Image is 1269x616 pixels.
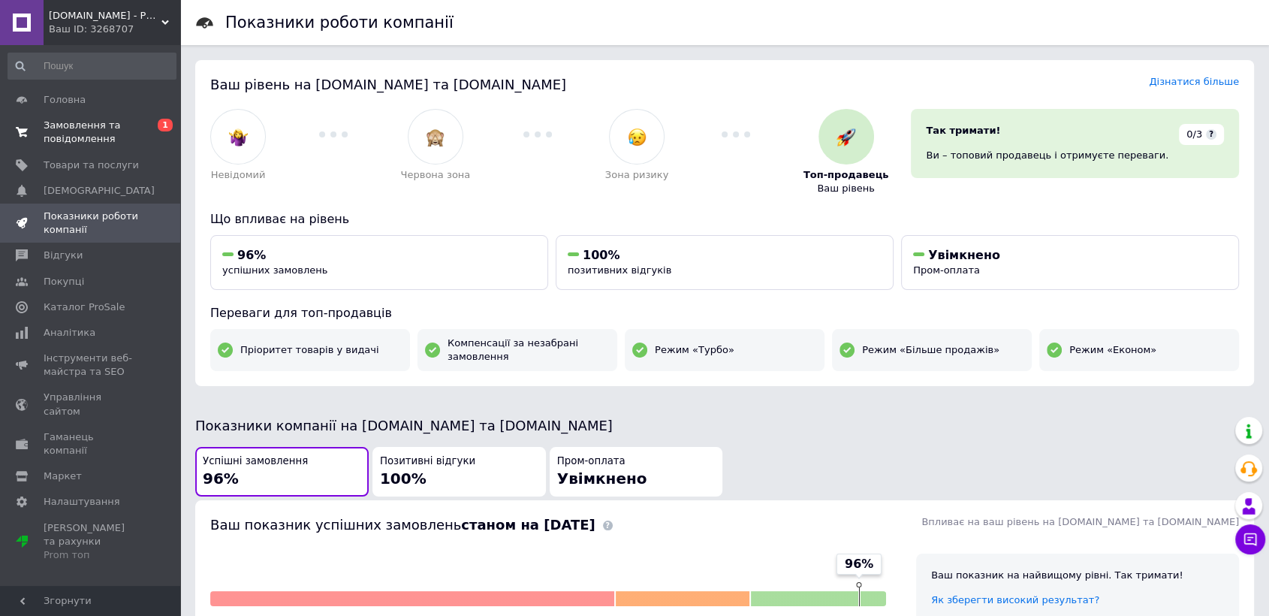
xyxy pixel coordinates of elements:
span: Каталог ProSale [44,300,125,314]
img: :disappointed_relieved: [628,128,647,146]
img: :rocket: [836,128,855,146]
span: позитивних відгуків [568,264,671,276]
button: Успішні замовлення96% [195,447,369,497]
span: ? [1206,129,1216,140]
b: станом на [DATE] [461,517,595,533]
span: Маркет [44,470,82,483]
div: 0/3 [1179,124,1224,145]
img: :see_no_evil: [426,128,445,146]
span: 96% [845,556,873,572]
span: Товари та послуги [44,159,139,172]
span: Переваги для топ-продавців [210,306,392,320]
span: Покупці [44,275,84,288]
span: Режим «Економ» [1069,343,1156,357]
span: Увімкнено [928,248,1000,262]
span: Впливає на ваш рівень на [DOMAIN_NAME] та [DOMAIN_NAME] [921,516,1239,527]
span: Управління сайтом [44,391,139,418]
span: Режим «Турбо» [655,343,734,357]
div: Prom топ [44,548,139,562]
span: Режим «Більше продажів» [862,343,999,357]
span: Увімкнено [557,470,647,488]
button: 100%позитивних відгуків [556,235,894,290]
span: Замовлення та повідомлення [44,119,139,146]
button: Чат з покупцем [1235,524,1265,554]
span: 96% [237,248,266,262]
span: Показники компанії на [DOMAIN_NAME] та [DOMAIN_NAME] [195,418,613,433]
span: Компенсації за незабрані замовлення [448,337,610,364]
img: :woman-shrugging: [229,128,248,146]
span: 96% [203,470,239,488]
span: VashTrend.com.ua - Рознично-оптовый интернет магазин! [49,9,161,23]
span: успішних замовлень [222,264,327,276]
span: Відгуки [44,249,83,262]
span: 1 [158,119,173,131]
button: Позитивні відгуки100% [372,447,546,497]
span: Ваш рівень на [DOMAIN_NAME] та [DOMAIN_NAME] [210,77,566,92]
input: Пошук [8,53,176,80]
span: [PERSON_NAME] та рахунки [44,521,139,563]
a: Дізнатися більше [1149,76,1239,87]
a: Як зберегти високий результат? [931,594,1099,605]
span: Що впливає на рівень [210,212,349,226]
span: Гаманець компанії [44,430,139,457]
span: Ваш рівень [817,182,875,195]
span: Аналітика [44,326,95,340]
div: Ваш ID: 3268707 [49,23,180,36]
span: Налаштування [44,495,120,509]
button: Пром-оплатаУвімкнено [550,447,723,497]
span: Пром-оплата [557,454,625,469]
span: 100% [380,470,427,488]
h1: Показники роботи компанії [225,14,454,32]
span: Топ-продавець [803,168,889,182]
span: Успішні замовлення [203,454,308,469]
span: Червона зона [401,168,471,182]
span: Пріоритет товарів у видачі [240,343,379,357]
span: Так тримати! [926,125,1000,136]
button: УвімкненоПром-оплата [901,235,1239,290]
span: Ваш показник успішних замовлень [210,517,595,533]
span: Пром-оплата [913,264,980,276]
div: Ваш показник на найвищому рівні. Так тримати! [931,569,1224,582]
span: Позитивні відгуки [380,454,475,469]
span: Показники роботи компанії [44,210,139,237]
button: 96%успішних замовлень [210,235,548,290]
span: [DEMOGRAPHIC_DATA] [44,184,155,198]
span: 100% [583,248,619,262]
span: Зона ризику [605,168,669,182]
span: Головна [44,93,86,107]
div: Ви – топовий продавець і отримуєте переваги. [926,149,1224,162]
span: Невідомий [211,168,266,182]
span: Інструменти веб-майстра та SEO [44,352,139,379]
